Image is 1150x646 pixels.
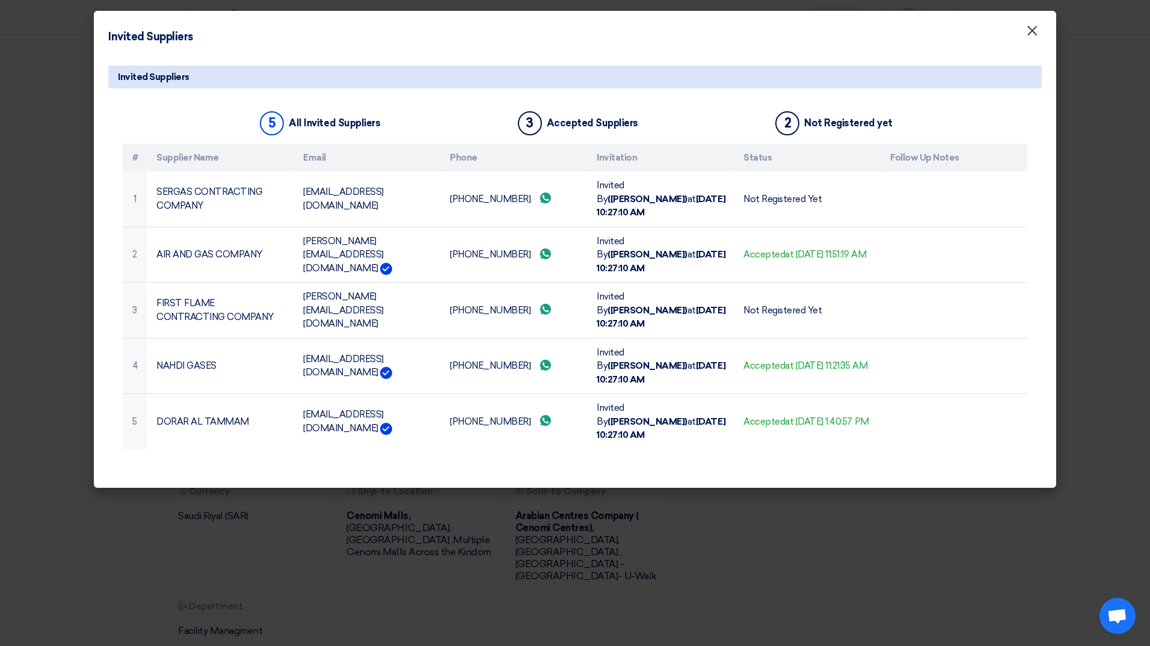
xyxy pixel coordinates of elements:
b: [DATE] 10:27:10 AM [597,360,725,385]
div: Open chat [1099,598,1136,634]
h4: Invited Suppliers [108,29,193,45]
img: Verified Account [380,423,392,435]
td: [PERSON_NAME][EMAIL_ADDRESS][DOMAIN_NAME] [294,283,440,339]
td: [EMAIL_ADDRESS][DOMAIN_NAME] [294,171,440,227]
div: 3 [518,111,542,135]
td: [EMAIL_ADDRESS][DOMAIN_NAME] [294,394,440,449]
td: 5 [123,394,147,449]
span: Invited Suppliers [118,70,189,84]
th: Invitation [587,144,734,172]
div: All Invited Suppliers [289,117,380,129]
b: ([PERSON_NAME]) [607,194,687,205]
span: at [DATE] 11:51:19 AM [785,249,866,260]
b: ([PERSON_NAME]) [607,360,687,371]
span: Invited By at [597,180,725,218]
div: Not Registered Yet [743,304,871,318]
img: Verified Account [380,367,392,379]
div: Not Registered Yet [743,192,871,206]
td: 3 [123,283,147,339]
td: 1 [123,171,147,227]
img: Verified Account [380,263,392,275]
th: Supplier Name [147,144,294,172]
span: Invited By at [597,291,725,329]
span: Invited By at [597,402,725,440]
div: 5 [260,111,284,135]
span: × [1026,22,1038,46]
span: Invited By at [597,236,725,274]
th: Follow Up Notes [881,144,1027,172]
td: NAHDI GASES [147,338,294,394]
b: [DATE] 10:27:10 AM [597,249,725,274]
td: 4 [123,338,147,394]
div: Accepted [743,359,871,373]
span: at [DATE] 1:40:57 PM [785,416,869,427]
td: FIRST FLAME CONTRACTING COMPANY [147,283,294,339]
th: # [123,144,147,172]
td: SERGAS CONTRACTING COMPANY [147,171,294,227]
b: ([PERSON_NAME]) [607,416,687,427]
td: [PHONE_NUMBER] [440,394,587,449]
span: at [DATE] 11:21:35 AM [785,360,867,371]
td: [PHONE_NUMBER] [440,338,587,394]
td: [EMAIL_ADDRESS][DOMAIN_NAME] [294,338,440,394]
div: Not Registered yet [804,117,892,129]
td: [PHONE_NUMBER] [440,171,587,227]
b: ([PERSON_NAME]) [607,305,687,316]
button: Close [1016,19,1048,43]
span: Invited By at [597,347,725,385]
td: AIR AND GAS COMPANY [147,227,294,283]
td: DORAR AL TAMMAM [147,394,294,449]
div: Accepted [743,248,871,262]
div: 2 [775,111,799,135]
td: 2 [123,227,147,283]
td: [PERSON_NAME][EMAIL_ADDRESS][DOMAIN_NAME] [294,227,440,283]
b: ([PERSON_NAME]) [607,249,687,260]
th: Email [294,144,440,172]
td: [PHONE_NUMBER] [440,283,587,339]
td: [PHONE_NUMBER] [440,227,587,283]
div: Accepted Suppliers [547,117,638,129]
th: Phone [440,144,587,172]
div: Accepted [743,415,871,429]
th: Status [734,144,881,172]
